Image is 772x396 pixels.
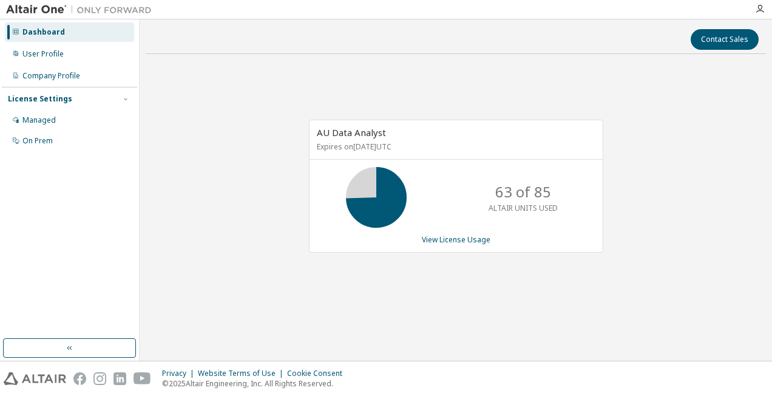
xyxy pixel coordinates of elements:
img: youtube.svg [134,372,151,385]
p: 63 of 85 [495,182,551,202]
p: ALTAIR UNITS USED [489,203,558,213]
p: © 2025 Altair Engineering, Inc. All Rights Reserved. [162,378,350,389]
div: Cookie Consent [287,369,350,378]
img: facebook.svg [73,372,86,385]
div: License Settings [8,94,72,104]
img: instagram.svg [93,372,106,385]
p: Expires on [DATE] UTC [317,142,592,152]
button: Contact Sales [691,29,759,50]
div: Website Terms of Use [198,369,287,378]
div: User Profile [22,49,64,59]
img: linkedin.svg [113,372,126,385]
div: Dashboard [22,27,65,37]
a: View License Usage [422,234,490,245]
span: AU Data Analyst [317,126,386,138]
div: Company Profile [22,71,80,81]
img: Altair One [6,4,158,16]
div: On Prem [22,136,53,146]
div: Managed [22,115,56,125]
img: altair_logo.svg [4,372,66,385]
div: Privacy [162,369,198,378]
